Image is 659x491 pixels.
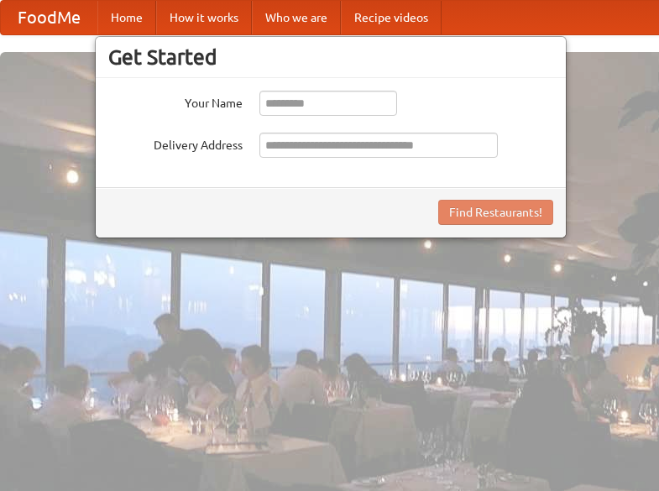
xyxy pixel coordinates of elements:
[108,133,243,154] label: Delivery Address
[252,1,341,34] a: Who we are
[97,1,156,34] a: Home
[1,1,97,34] a: FoodMe
[438,200,553,225] button: Find Restaurants!
[108,91,243,112] label: Your Name
[341,1,442,34] a: Recipe videos
[156,1,252,34] a: How it works
[108,44,553,70] h3: Get Started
